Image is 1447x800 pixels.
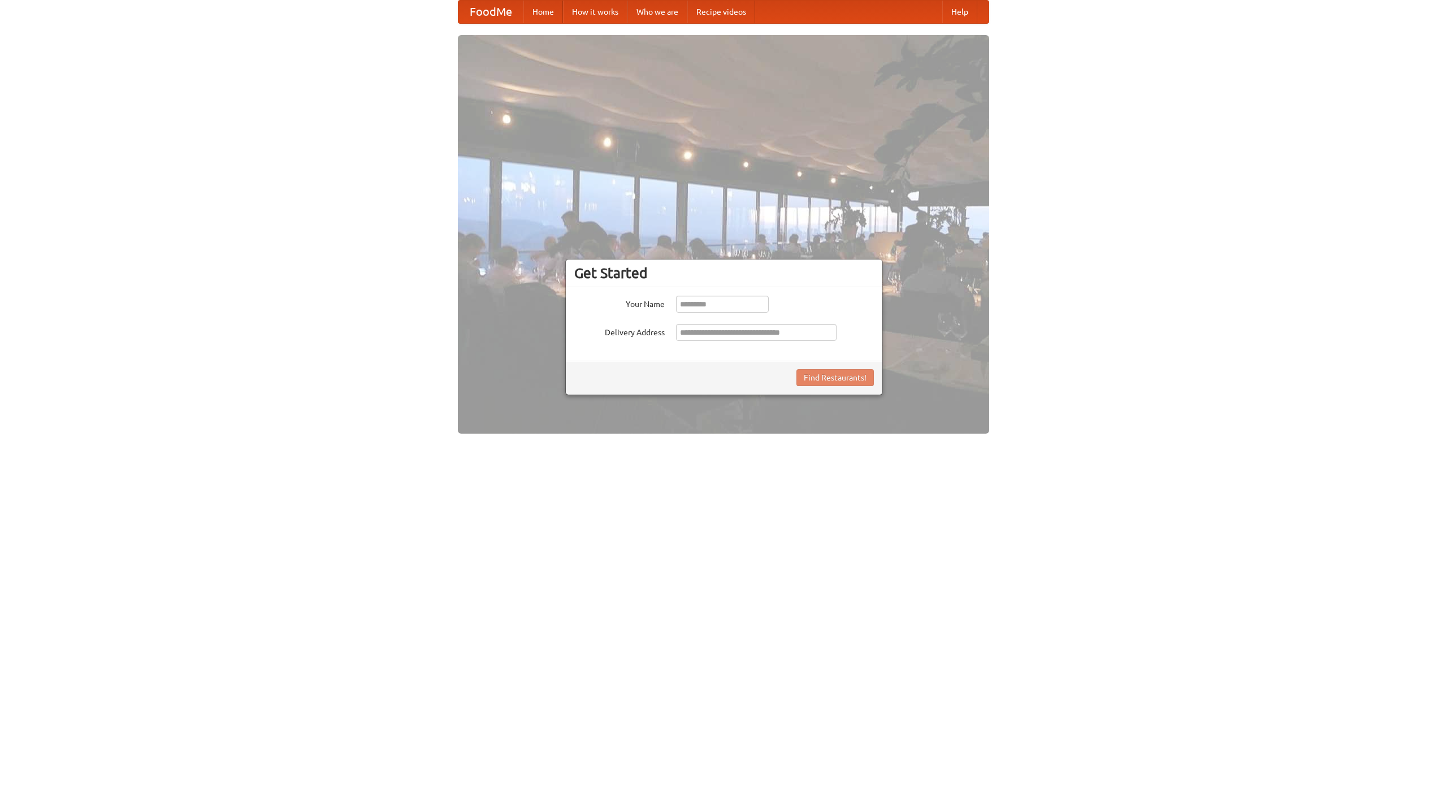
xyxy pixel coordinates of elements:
h3: Get Started [574,265,874,282]
label: Delivery Address [574,324,665,338]
a: Help [942,1,977,23]
a: FoodMe [458,1,523,23]
button: Find Restaurants! [796,369,874,386]
a: Home [523,1,563,23]
a: How it works [563,1,627,23]
a: Recipe videos [687,1,755,23]
a: Who we are [627,1,687,23]
label: Your Name [574,296,665,310]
